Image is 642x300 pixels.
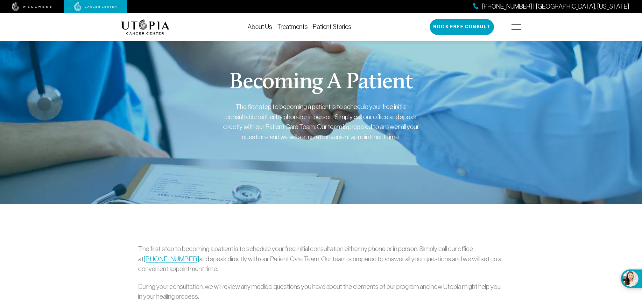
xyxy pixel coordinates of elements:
[74,2,117,11] img: cancer center
[229,71,413,94] h1: Becoming A Patient
[511,24,521,30] img: icon-hamburger
[482,2,629,11] span: [PHONE_NUMBER] | [GEOGRAPHIC_DATA], [US_STATE]
[313,23,351,30] a: Patient Stories
[138,244,504,274] p: The first step to becoming a patient is to schedule your free initial consultation either by phon...
[248,23,272,30] a: About Us
[12,2,52,11] img: wellness
[277,23,308,30] a: Treatments
[121,19,169,35] img: logo
[222,102,420,142] div: The first step to becoming a patient is to schedule your free initial consultation either by phon...
[430,19,494,35] button: Book Free Consult
[473,2,629,11] a: [PHONE_NUMBER] | [GEOGRAPHIC_DATA], [US_STATE]
[144,255,199,262] a: [PHONE_NUMBER]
